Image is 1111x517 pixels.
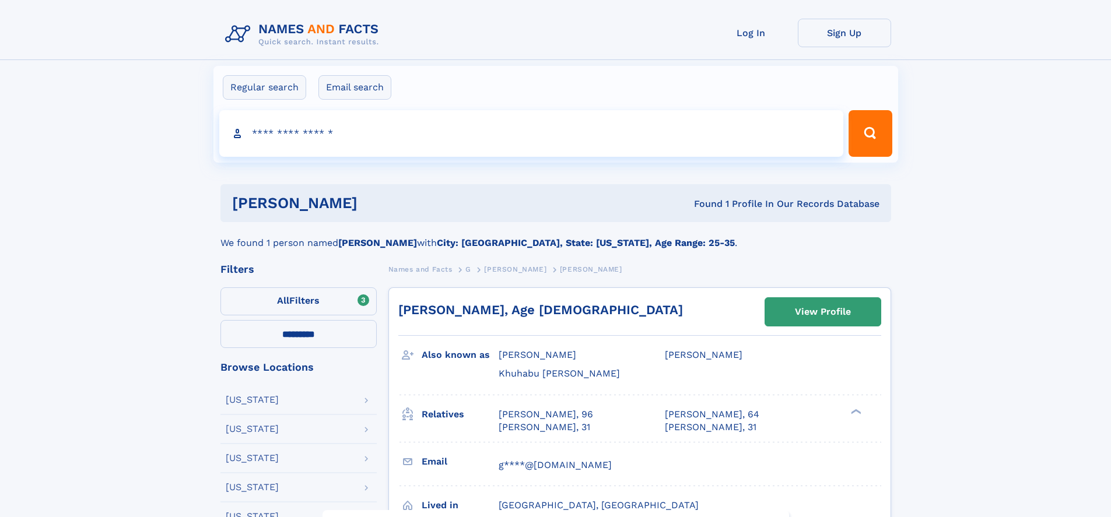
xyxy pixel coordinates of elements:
[226,453,279,463] div: [US_STATE]
[665,349,742,360] span: [PERSON_NAME]
[226,395,279,405] div: [US_STATE]
[560,265,622,273] span: [PERSON_NAME]
[220,264,377,275] div: Filters
[848,407,862,415] div: ❯
[465,262,471,276] a: G
[499,500,699,511] span: [GEOGRAPHIC_DATA], [GEOGRAPHIC_DATA]
[525,198,879,210] div: Found 1 Profile In Our Records Database
[849,110,892,157] button: Search Button
[798,19,891,47] a: Sign Up
[318,75,391,100] label: Email search
[665,408,759,421] a: [PERSON_NAME], 64
[226,424,279,434] div: [US_STATE]
[484,262,546,276] a: [PERSON_NAME]
[232,196,526,210] h1: [PERSON_NAME]
[338,237,417,248] b: [PERSON_NAME]
[795,298,851,325] div: View Profile
[422,495,499,515] h3: Lived in
[223,75,306,100] label: Regular search
[220,19,388,50] img: Logo Names and Facts
[484,265,546,273] span: [PERSON_NAME]
[220,287,377,315] label: Filters
[226,483,279,492] div: [US_STATE]
[499,349,576,360] span: [PERSON_NAME]
[388,262,453,276] a: Names and Facts
[499,368,620,379] span: Khuhabu [PERSON_NAME]
[422,345,499,365] h3: Also known as
[765,298,881,326] a: View Profile
[465,265,471,273] span: G
[220,362,377,372] div: Browse Locations
[705,19,798,47] a: Log In
[665,421,756,434] a: [PERSON_NAME], 31
[437,237,735,248] b: City: [GEOGRAPHIC_DATA], State: [US_STATE], Age Range: 25-35
[220,222,891,250] div: We found 1 person named with .
[277,295,289,306] span: All
[422,405,499,424] h3: Relatives
[422,452,499,472] h3: Email
[219,110,844,157] input: search input
[398,303,683,317] a: [PERSON_NAME], Age [DEMOGRAPHIC_DATA]
[499,421,590,434] a: [PERSON_NAME], 31
[499,408,593,421] a: [PERSON_NAME], 96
